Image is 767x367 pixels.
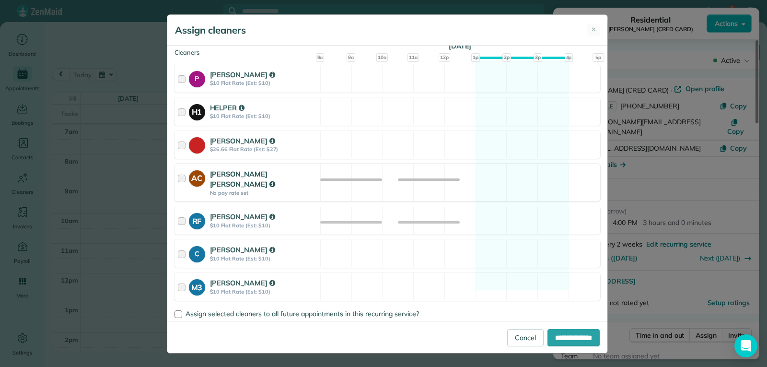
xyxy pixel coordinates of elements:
[189,213,205,227] strong: RF
[734,334,757,357] div: Open Intercom Messenger
[210,146,317,153] strong: $26.66 Flat Rate (Est: $27)
[174,48,600,51] div: Cleaners
[189,170,205,184] strong: AC
[210,278,275,287] strong: [PERSON_NAME]
[210,70,275,79] strong: [PERSON_NAME]
[175,24,246,37] h5: Assign cleaners
[507,329,544,346] a: Cancel
[210,288,317,295] strong: $10 Flat Rate (Est: $10)
[189,104,205,118] strong: H1
[189,71,205,84] strong: P
[591,25,596,35] span: ✕
[210,255,317,262] strong: $10 Flat Rate (Est: $10)
[210,136,275,145] strong: [PERSON_NAME]
[189,246,205,259] strong: C
[210,113,317,119] strong: $10 Flat Rate (Est: $10)
[210,212,275,221] strong: [PERSON_NAME]
[186,309,419,318] span: Assign selected cleaners to all future appointments in this recurring service?
[210,189,317,196] strong: No pay rate set
[210,103,245,112] strong: HELPER
[210,222,317,229] strong: $10 Flat Rate (Est: $10)
[210,245,275,254] strong: [PERSON_NAME]
[210,80,317,86] strong: $10 Flat Rate (Est: $10)
[189,279,205,293] strong: M3
[210,169,275,189] strong: [PERSON_NAME] [PERSON_NAME]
